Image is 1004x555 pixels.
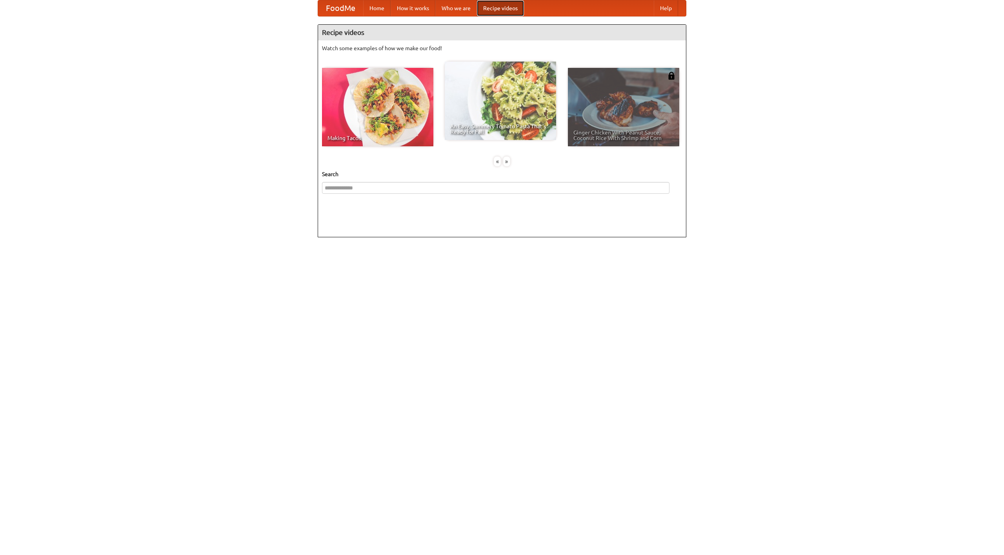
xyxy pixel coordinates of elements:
h5: Search [322,170,682,178]
img: 483408.png [668,72,675,80]
a: How it works [391,0,435,16]
div: » [503,156,510,166]
a: Recipe videos [477,0,524,16]
a: Help [654,0,678,16]
p: Watch some examples of how we make our food! [322,44,682,52]
a: Making Tacos [322,68,433,146]
span: Making Tacos [327,135,428,141]
a: Who we are [435,0,477,16]
h4: Recipe videos [318,25,686,40]
span: An Easy, Summery Tomato Pasta That's Ready for Fall [450,124,551,135]
a: Home [363,0,391,16]
div: « [494,156,501,166]
a: An Easy, Summery Tomato Pasta That's Ready for Fall [445,62,556,140]
a: FoodMe [318,0,363,16]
